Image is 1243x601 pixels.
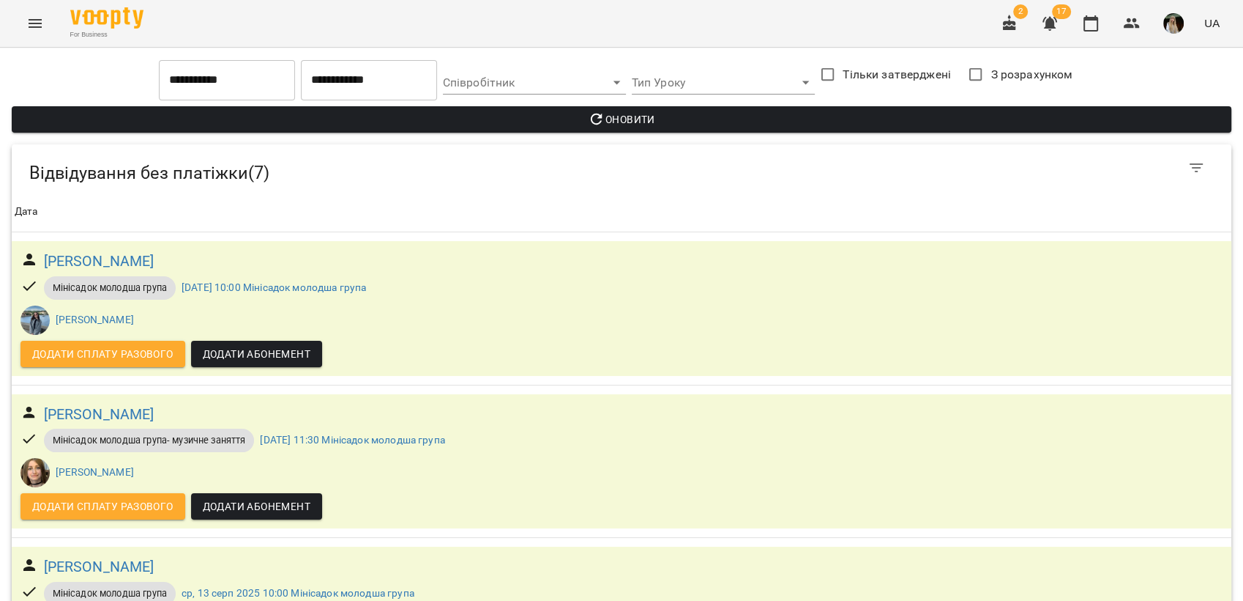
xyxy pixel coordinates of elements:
[1204,15,1220,31] span: UA
[44,250,154,273] a: [PERSON_NAME]
[20,341,185,367] button: Додати сплату разового
[1198,10,1225,37] button: UA
[1013,4,1028,19] span: 2
[12,144,1231,191] div: Table Toolbar
[44,434,255,447] span: Мінісадок молодша група- музичне заняття
[20,493,185,520] button: Додати сплату разового
[15,203,38,221] div: Sort
[1179,150,1214,185] button: Фільтр
[191,341,322,367] button: Додати Абонемент
[260,434,444,446] a: [DATE] 11:30 Мінісадок молодша група
[191,493,322,520] button: Додати Абонемент
[843,66,951,84] span: Тільки затверджені
[20,458,50,487] img: Безкоровайна Ольга Григорівна
[182,281,366,293] a: [DATE] 10:00 Мінісадок молодша група
[15,203,1228,221] span: Дата
[990,66,1072,84] span: З розрахунком
[70,30,143,40] span: For Business
[44,587,176,600] span: Мінісадок молодша група
[44,556,154,578] a: [PERSON_NAME]
[32,498,173,515] span: Додати сплату разового
[182,587,414,599] a: ср, 13 серп 2025 10:00 Мінісадок молодша група
[20,306,50,335] img: Гарасим Ольга Богданівна
[56,314,134,325] a: [PERSON_NAME]
[44,281,176,295] span: Мінісадок молодша група
[56,466,134,478] a: [PERSON_NAME]
[18,6,53,41] button: Menu
[203,498,310,515] span: Додати Абонемент
[23,111,1220,128] span: Оновити
[12,106,1231,133] button: Оновити
[15,203,38,221] div: Дата
[44,403,154,426] a: [PERSON_NAME]
[203,345,310,363] span: Додати Абонемент
[70,7,143,29] img: Voopty Logo
[32,345,173,363] span: Додати сплату разового
[1163,13,1184,34] img: db9e5aee73aab2f764342d08fe444bbe.JPG
[1052,4,1071,19] span: 17
[29,162,724,185] h5: Відвідування без платіжки ( 7 )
